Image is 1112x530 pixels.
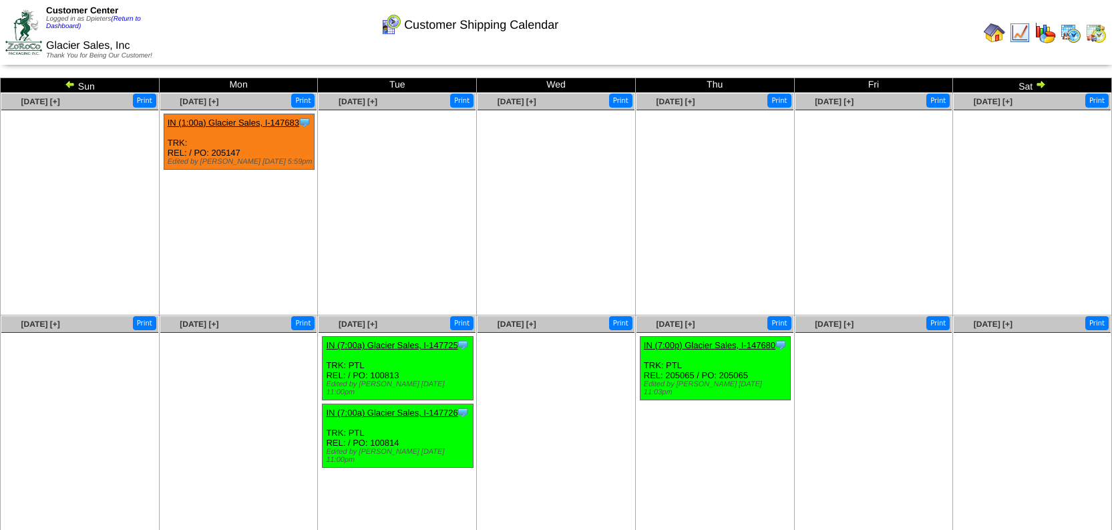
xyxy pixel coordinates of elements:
td: Fri [794,78,953,93]
img: line_graph.gif [1009,22,1031,43]
a: [DATE] [+] [21,97,60,106]
img: graph.gif [1035,22,1056,43]
img: Tooltip [298,116,311,129]
img: calendarinout.gif [1085,22,1107,43]
div: TRK: PTL REL: 205065 / PO: 205065 [640,337,790,400]
td: Mon [159,78,318,93]
button: Print [609,94,632,108]
img: arrowright.gif [1035,79,1046,90]
span: Glacier Sales, Inc [46,40,130,51]
div: TRK: PTL REL: / PO: 100813 [323,337,473,400]
a: [DATE] [+] [656,319,695,329]
button: Print [1085,316,1109,330]
a: IN (7:00a) Glacier Sales, I-147725 [326,340,457,350]
img: Tooltip [456,406,470,419]
div: TRK: PTL REL: / PO: 100814 [323,404,473,468]
div: TRK: REL: / PO: 205147 [164,114,314,170]
td: Sun [1,78,160,93]
span: Customer Center [46,5,118,15]
a: [DATE] [+] [498,319,536,329]
div: Edited by [PERSON_NAME] [DATE] 11:03pm [644,380,790,396]
button: Print [1085,94,1109,108]
td: Wed [477,78,636,93]
a: [DATE] [+] [180,319,218,329]
button: Print [450,94,474,108]
img: ZoRoCo_Logo(Green%26Foil)%20jpg.webp [5,10,42,55]
a: [DATE] [+] [974,97,1012,106]
a: [DATE] [+] [974,319,1012,329]
a: [DATE] [+] [339,319,377,329]
button: Print [767,316,791,330]
a: [DATE] [+] [656,97,695,106]
span: Thank You for Being Our Customer! [46,52,152,59]
td: Thu [635,78,794,93]
img: calendarprod.gif [1060,22,1081,43]
a: [DATE] [+] [498,97,536,106]
button: Print [133,94,156,108]
button: Print [926,94,950,108]
a: [DATE] [+] [815,319,854,329]
a: [DATE] [+] [21,319,60,329]
a: IN (1:00a) Glacier Sales, I-147683 [168,118,299,128]
button: Print [767,94,791,108]
button: Print [291,94,315,108]
a: [DATE] [+] [339,97,377,106]
button: Print [926,316,950,330]
div: Edited by [PERSON_NAME] [DATE] 11:00pm [326,448,472,464]
div: Edited by [PERSON_NAME] [DATE] 11:00pm [326,380,472,396]
img: Tooltip [774,338,787,352]
span: Customer Shipping Calendar [404,18,558,32]
img: calendarcustomer.gif [380,14,401,35]
td: Sat [953,78,1112,93]
button: Print [291,316,315,330]
a: IN (7:00p) Glacier Sales, I-147680 [644,340,775,350]
a: [DATE] [+] [180,97,218,106]
td: Tue [318,78,477,93]
a: (Return to Dashboard) [46,15,141,30]
img: home.gif [984,22,1005,43]
button: Print [133,316,156,330]
button: Print [450,316,474,330]
button: Print [609,316,632,330]
span: Logged in as Dpieters [46,15,141,30]
img: Tooltip [456,338,470,352]
a: [DATE] [+] [815,97,854,106]
img: arrowleft.gif [65,79,75,90]
div: Edited by [PERSON_NAME] [DATE] 5:59pm [168,158,314,166]
a: IN (7:00a) Glacier Sales, I-147726 [326,408,457,418]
